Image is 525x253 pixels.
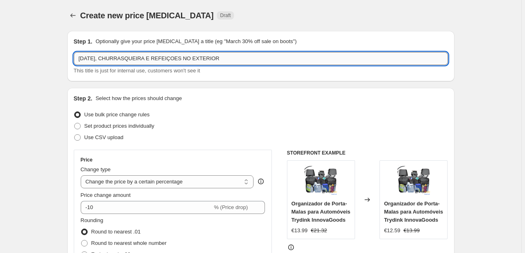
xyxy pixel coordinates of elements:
[81,166,111,172] span: Change type
[84,134,124,140] span: Use CSV upload
[220,12,231,19] span: Draft
[91,229,141,235] span: Round to nearest .01
[91,240,167,246] span: Round to nearest whole number
[95,37,296,46] p: Optionally give your price [MEDICAL_DATA] a title (eg "March 30% off sale on boots")
[291,227,308,235] div: €13.99
[67,10,79,21] button: Price change jobs
[214,204,248,210] span: % (Price drop)
[257,177,265,185] div: help
[397,165,430,197] img: organizador-de-porta-malas-para-automoveis-trydink-innovagoods-603_80x.webp
[74,94,93,103] h2: Step 2.
[74,68,200,74] span: This title is just for internal use, customers won't see it
[304,165,337,197] img: organizador-de-porta-malas-para-automoveis-trydink-innovagoods-603_80x.webp
[84,111,150,118] span: Use bulk price change rules
[404,227,420,235] strike: €13.99
[384,227,400,235] div: €12.59
[81,192,131,198] span: Price change amount
[81,217,104,223] span: Rounding
[74,52,448,65] input: 30% off holiday sale
[291,201,351,223] span: Organizador de Porta-Malas para Automóveis Trydink InnovaGoods
[384,201,443,223] span: Organizador de Porta-Malas para Automóveis Trydink InnovaGoods
[81,201,212,214] input: -15
[95,94,182,103] p: Select how the prices should change
[74,37,93,46] h2: Step 1.
[84,123,154,129] span: Set product prices individually
[81,157,93,163] h3: Price
[80,11,214,20] span: Create new price [MEDICAL_DATA]
[311,227,327,235] strike: €21.32
[287,150,448,156] h6: STOREFRONT EXAMPLE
